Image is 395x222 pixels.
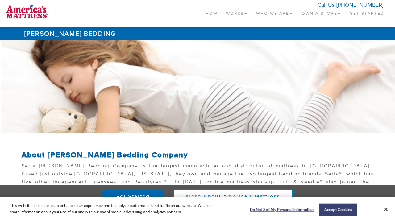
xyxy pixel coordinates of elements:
img: logo [6,3,48,18]
a: Own a Store [297,3,345,21]
p: Serta [PERSON_NAME] Bedding Company is the largest manufacturer and distributor of mattress in [G... [22,162,373,197]
a: Get Started [345,3,389,21]
a: More About America's Mattress [173,189,293,204]
h2: About [PERSON_NAME] Bedding Company [22,151,373,159]
span: Call Us [318,2,335,9]
a: Get Started [102,189,163,204]
button: Close [384,207,388,212]
a: [PHONE_NUMBER] [336,2,383,9]
button: Accept Cookies [319,203,357,216]
p: This website uses cookies to enhance user experience and to analyze performance and traffic on ou... [10,203,217,215]
h1: [PERSON_NAME] Bedding [22,27,373,40]
button: Do Not Sell My Personal Information [247,204,314,216]
a: How It Works [201,3,252,21]
a: Who We Are [252,3,297,21]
